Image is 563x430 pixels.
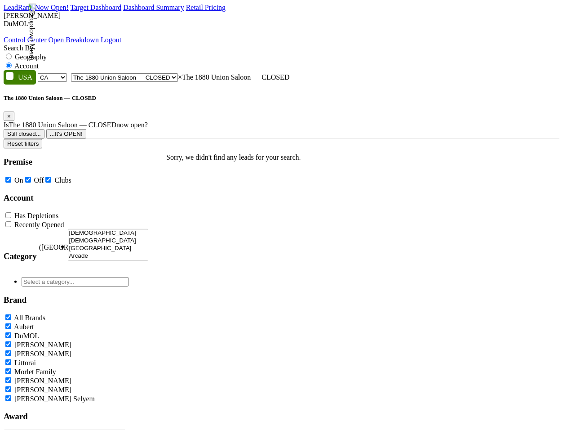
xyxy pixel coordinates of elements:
span: DuMOL [4,20,28,27]
label: On [14,176,23,184]
button: Reset filters [4,139,42,148]
label: Off [34,176,44,184]
label: [PERSON_NAME] [14,341,71,349]
div: Dropdown Menu [4,36,121,44]
label: Recently Opened [14,221,64,228]
label: Clubs [54,176,71,184]
h3: Premise [4,157,148,167]
a: Dashboard Summary [123,4,184,11]
a: Logout [101,36,121,44]
button: ...It's OPEN! [46,129,86,139]
label: DuMOL [14,332,39,340]
span: The 1880 Union Saloon — CLOSED [178,73,290,81]
input: Select a category... [22,277,129,287]
label: [PERSON_NAME] [14,350,71,358]
label: [PERSON_NAME] [14,377,71,385]
div: Is now open? [4,121,559,129]
a: Control Center [4,36,47,44]
label: [PERSON_NAME] Selyem [14,395,95,403]
a: LeadRank [4,4,33,11]
span: Remove all items [178,73,182,81]
option: [DEMOGRAPHIC_DATA] [68,229,148,237]
label: Account [14,62,39,70]
label: Morlet Family [14,368,56,376]
label: All Brands [14,314,45,322]
label: [PERSON_NAME] [14,386,71,394]
span: × [7,113,11,120]
h3: Award [4,412,148,421]
label: Aubert [14,323,34,331]
option: Arcade [68,252,148,260]
option: [GEOGRAPHIC_DATA] [68,245,148,252]
label: Geography [15,53,47,61]
a: Open Breakdown [49,36,99,44]
a: Target Dashboard [71,4,122,11]
button: Still closed... [4,129,44,139]
h3: Brand [4,295,148,305]
p: Sorry, we didn't find any leads for your search. [166,153,301,161]
button: Close [4,112,14,121]
label: Has Depletions [14,212,58,219]
div: [PERSON_NAME] [4,12,559,20]
h3: Account [4,193,148,203]
h3: Category [4,251,37,261]
span: ([GEOGRAPHIC_DATA]) [39,243,57,270]
img: Dropdown Menu [28,4,36,60]
a: Now Open! [35,4,69,11]
span: The 1880 Union Saloon — CLOSED [9,121,117,129]
span: Search By [4,44,33,52]
a: Retail Pricing [186,4,226,11]
option: [DEMOGRAPHIC_DATA] [68,237,148,245]
span: ▼ [59,244,66,251]
h5: The 1880 Union Saloon — CLOSED [4,94,559,102]
label: Littorai [14,359,36,367]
